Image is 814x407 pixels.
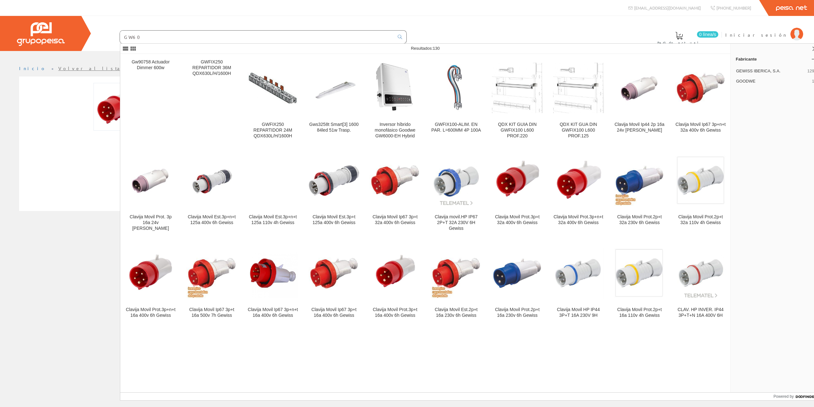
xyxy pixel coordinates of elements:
span: GOODWE [736,78,810,84]
a: Clavija movil.HP IP67 2P+T 32A 230V 6H Gewiss Clavija movil.HP IP67 2P+T 32A 230V 6H Gewiss [426,147,487,239]
img: Gws3258t Smart[3] 1600 84led 51w Trasp. [309,73,359,103]
a: Clavija Movil Ip67 3p+n+t 32a 400v 6h Gewiss Clavija Movil Ip67 3p+n+t 32a 400v 6h Gewiss [670,54,731,146]
img: Clavija Movil Prot.2p+t 32a 230v 6h Gewiss [614,155,665,206]
img: Foto artículo Clavija Movil Prot.3p+n+t 32a 400v 6h Gewiss (150x150) [93,83,141,131]
img: GWFIX100-ALIM. EN PAR. L=600MM 4P 100A [437,64,476,112]
a: Clavija Movil Prot.3p+t 16a 400v 6h Gewiss Clavija Movil Prot.3p+t 16a 400v 6h Gewiss [365,239,426,326]
a: GWFIX250 REPARTIDOR 24M QDX630L/H/1600H GWFIX250 REPARTIDOR 24M QDX630L/H/1600H [242,54,303,146]
img: Clavija Movil Prot.2p+t 32a 110v 4h Gewiss [675,156,726,205]
img: Clavija Movil Ip67 3p+n+t 32a 400v 6h Gewiss [675,63,726,113]
a: Clavija Movil Ip67 3p+n+t 16a 400v 6h Gewiss Clavija Movil Ip67 3p+n+t 16a 400v 6h Gewiss [242,239,303,326]
div: Clavija Movil Est.2p+t 16a 230v 6h Gewiss [431,307,482,318]
span: GEWISS IBERICA, S.A. [736,68,805,74]
span: [PHONE_NUMBER] [716,5,751,11]
div: Clavija Movil Prot.2p+t 32a 230v 6h Gewiss [614,214,665,226]
a: Iniciar sesión [725,26,803,33]
input: Buscar ... [120,31,394,43]
a: Volver al listado de productos [58,65,184,71]
img: Clavija Movil Ip67 3p+t 16a 500v 7h Gewiss [187,248,237,299]
img: Clavija Movil HP IP44 3P+T 16A 230V 9H [553,246,604,300]
a: GWFIX100-ALIM. EN PAR. L=600MM 4P 100A GWFIX100-ALIM. EN PAR. L=600MM 4P 100A [426,54,487,146]
div: Clavija Movil Prot.3p+t 16a 400v 6h Gewiss [370,307,420,318]
a: Clavija Movil Prot.2p+t 16a 110v 4h Gewiss Clavija Movil Prot.2p+t 16a 110v 4h Gewiss [609,239,670,326]
a: Clavija Movil Ip67 3p+t 16a 500v 7h Gewiss Clavija Movil Ip67 3p+t 16a 500v 7h Gewiss [181,239,242,326]
span: 130 [433,46,440,51]
img: Inversor híbrido monofásico Goodwe GW6000-EH Hybrid [370,61,420,115]
div: Inversor híbrido monofásico Goodwe GW6000-EH Hybrid [370,122,420,139]
a: Clavija Movil Est.3p+t 125a 400v 6h Gewiss Clavija Movil Est.3p+t 125a 400v 6h Gewiss [304,147,365,239]
a: Clavija Movil Ip44 2p 16a 24v S.r. Gewiss Clavija Movil Ip44 2p 16a 24v [PERSON_NAME] [609,54,670,146]
a: Inversor híbrido monofásico Goodwe GW6000-EH Hybrid Inversor híbrido monofásico Goodwe GW6000-EH ... [365,54,426,146]
div: Clavija Movil Ip67 3p+n+t 16a 400v 6h Gewiss [248,307,298,318]
img: Clavija Movil Ip67 3p+n+t 16a 400v 6h Gewiss [248,248,298,299]
div: Gws3258t Smart[3] 1600 84led 51w Trasp. [309,122,359,133]
div: Clavija movil.HP IP67 2P+T 32A 230V 6H Gewiss [431,214,482,231]
a: Clavija Movil Prot. 3p 16a 24v S.r. Gewiss Clavija Movil Prot. 3p 16a 24v [PERSON_NAME] [120,147,181,239]
span: [EMAIL_ADDRESS][DOMAIN_NAME] [634,5,701,11]
div: GWFIX250 REPARTIDOR 36M QDX630L/H/1600H [187,59,237,76]
div: CLAV. HP INVER. IP44 3P+T+N 16A 400V 6H [675,307,726,318]
div: Clavija Movil Prot.2p+t 16a 110v 4h Gewiss [614,307,665,318]
a: Clavija Movil Prot.2p+t 16a 230v 6h Gewiss Clavija Movil Prot.2p+t 16a 230v 6h Gewiss [487,239,548,326]
a: QDX KIT GUA DIN GWFIX100 L600 PROF.125 QDX KIT GUA DIN GWFIX100 L600 PROF.125 [548,54,609,146]
a: Clavija Movil Prot.3p+n+t 32a 400v 6h Gewiss Clavija Movil Prot.3p+n+t 32a 400v 6h Gewiss [548,147,609,239]
a: GWFIX250 REPARTIDOR 36M QDX630L/H/1600H [181,54,242,146]
img: Clavija Movil Ip67 3p+t 16a 400v 6h Gewiss [309,248,359,299]
a: CLAV. HP INVER. IP44 3P+T+N 16A 400V 6H CLAV. HP INVER. IP44 3P+T+N 16A 400V 6H [670,239,731,326]
img: Clavija Movil Prot.3p+n+t 16a 400v 6h Gewiss [125,248,176,299]
img: Clavija Movil Est.3p+t 125a 400v 6h Gewiss [309,155,359,206]
img: Clavija Movil Prot.2p+t 16a 110v 4h Gewiss [614,247,665,300]
div: Clavija Movil HP IP44 3P+T 16A 230V 9H [553,307,604,318]
div: Clavija Movil Ip67 3p+t 16a 400v 6h Gewiss [309,307,359,318]
a: Clavija Movil Prot.2p+t 32a 230v 6h Gewiss Clavija Movil Prot.2p+t 32a 230v 6h Gewiss [609,147,670,239]
img: QDX KIT GUIA DIN GWFIX100 L600 PROF.220 [492,63,543,113]
img: Clavija Movil Ip44 2p 16a 24v S.r. Gewiss [620,64,659,112]
div: Clavija Movil Est.3p+n+t 125a 110v 4h Gewiss [248,214,298,226]
img: Clavija Movil Est.2p+t 16a 230v 6h Gewiss [431,248,482,299]
span: Iniciar sesión [725,32,787,38]
img: Grupo Peisa [17,22,65,46]
a: Clavija Movil Ip67 3p+t 32a 400v 6h Gewiss Clavija Movil Ip67 3p+t 32a 400v 6h Gewiss [365,147,426,239]
img: Clavija Movil Prot.3p+t 32a 400v 6h Gewiss [492,155,543,206]
img: Clavija Movil Est.3p+n+t 125a 400v 6h Gewiss [187,155,237,206]
span: 0 línea/s [697,31,718,38]
div: GWFIX250 REPARTIDOR 24M QDX630L/H/1600H [248,122,298,139]
div: Clavija Movil Prot. 3p 16a 24v [PERSON_NAME] [125,214,176,231]
div: Clavija Movil Ip67 3p+t 32a 400v 6h Gewiss [370,214,420,226]
a: Clavija Movil Prot.2p+t 32a 110v 4h Gewiss Clavija Movil Prot.2p+t 32a 110v 4h Gewiss [670,147,731,239]
div: Clavija Movil Ip67 3p+t 16a 500v 7h Gewiss [187,307,237,318]
div: Clavija Movil Prot.3p+n+t 16a 400v 6h Gewiss [125,307,176,318]
div: QDX KIT GUIA DIN GWFIX100 L600 PROF.220 [492,122,543,139]
span: 1 [812,78,814,84]
img: Clavija Movil Ip67 3p+t 32a 400v 6h Gewiss [370,155,420,206]
img: CLAV. HP INVER. IP44 3P+T+N 16A 400V 6H [675,248,726,299]
div: Clavija Movil Ip67 3p+n+t 32a 400v 6h Gewiss [675,122,726,133]
span: Pedido actual [657,40,701,46]
div: Clavija Movil Prot.3p+t 32a 400v 6h Gewiss [492,214,543,226]
a: Clavija Movil Ip67 3p+t 16a 400v 6h Gewiss Clavija Movil Ip67 3p+t 16a 400v 6h Gewiss [304,239,365,326]
div: Clavija Movil Prot.2p+t 16a 230v 6h Gewiss [492,307,543,318]
a: QDX KIT GUIA DIN GWFIX100 L600 PROF.220 QDX KIT GUIA DIN GWFIX100 L600 PROF.220 [487,54,548,146]
a: Gw90758 Actuador Dimmer 600w [120,54,181,146]
img: Clavija Movil Prot. 3p 16a 24v S.r. Gewiss [131,156,170,205]
a: Clavija Movil Est.2p+t 16a 230v 6h Gewiss Clavija Movil Est.2p+t 16a 230v 6h Gewiss [426,239,487,326]
div: Clavija Movil Prot.3p+n+t 32a 400v 6h Gewiss [553,214,604,226]
a: Clavija Movil Prot.3p+n+t 16a 400v 6h Gewiss Clavija Movil Prot.3p+n+t 16a 400v 6h Gewiss [120,239,181,326]
div: Clavija Movil Est.3p+t 125a 400v 6h Gewiss [309,214,359,226]
div: Gw90758 Actuador Dimmer 600w [125,59,176,71]
div: GWFIX100-ALIM. EN PAR. L=600MM 4P 100A [431,122,482,133]
div: Clavija Movil Prot.2p+t 32a 110v 4h Gewiss [675,214,726,226]
a: Clavija Movil Prot.3p+t 32a 400v 6h Gewiss Clavija Movil Prot.3p+t 32a 400v 6h Gewiss [487,147,548,239]
a: Clavija Movil Est.3p+n+t 125a 400v 6h Gewiss Clavija Movil Est.3p+n+t 125a 400v 6h Gewiss [181,147,242,239]
div: QDX KIT GUA DIN GWFIX100 L600 PROF.125 [553,122,604,139]
a: Gws3258t Smart[3] 1600 84led 51w Trasp. Gws3258t Smart[3] 1600 84led 51w Trasp. [304,54,365,146]
img: Clavija movil.HP IP67 2P+T 32A 230V 6H Gewiss [431,155,482,206]
a: Clavija Movil HP IP44 3P+T 16A 230V 9H Clavija Movil HP IP44 3P+T 16A 230V 9H [548,239,609,326]
img: Clavija Movil Prot.3p+n+t 32a 400v 6h Gewiss [553,155,604,206]
img: Clavija Movil Prot.2p+t 16a 230v 6h Gewiss [492,248,543,299]
span: Powered by [773,394,794,399]
img: Clavija Movil Prot.3p+t 16a 400v 6h Gewiss [370,248,420,299]
div: Clavija Movil Ip44 2p 16a 24v [PERSON_NAME] [614,122,665,133]
a: Clavija Movil Est.3p+n+t 125a 110v 4h Gewiss Clavija Movil Est.3p+n+t 125a 110v 4h Gewiss [242,147,303,239]
div: Clavija Movil Est.3p+n+t 125a 400v 6h Gewiss [187,214,237,226]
